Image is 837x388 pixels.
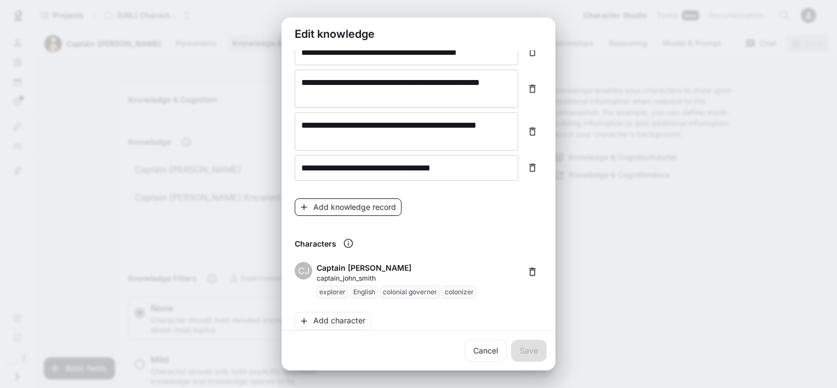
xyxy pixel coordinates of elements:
h2: Edit knowledge [282,18,555,50]
span: Delete [523,262,542,299]
div: CJ [295,262,312,279]
p: captain_john_smith [317,273,479,283]
p: Captain [PERSON_NAME] [317,262,479,273]
button: Add character [295,312,371,330]
span: colonial governer [380,286,442,299]
span: English [351,286,380,299]
p: colonial governer [383,288,437,296]
p: explorer [319,288,346,296]
p: Characters [295,238,336,249]
span: explorer [317,286,351,299]
p: English [353,288,375,296]
button: Add knowledge record [295,198,402,216]
p: colonizer [445,288,474,296]
span: colonizer [442,286,479,299]
a: Cancel [465,340,507,362]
